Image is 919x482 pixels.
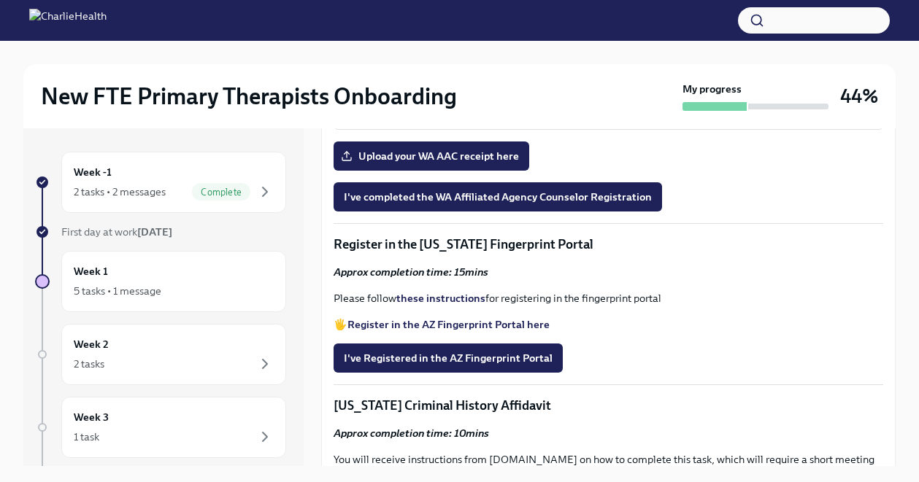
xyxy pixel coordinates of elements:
[35,251,286,312] a: Week 15 tasks • 1 message
[74,336,109,352] h6: Week 2
[137,225,172,238] strong: [DATE]
[41,82,457,111] h2: New FTE Primary Therapists Onboarding
[74,184,166,199] div: 2 tasks • 2 messages
[74,263,108,279] h6: Week 1
[344,351,553,365] span: I've Registered in the AZ Fingerprint Portal
[61,225,172,238] span: First day at work
[334,291,883,306] p: Please follow for registering in the fingerprint portal
[74,409,109,425] h6: Week 3
[334,397,883,414] p: [US_STATE] Criminal History Affidavit
[29,9,107,32] img: CharlieHealth
[35,324,286,385] a: Week 22 tasks
[840,83,878,109] h3: 44%
[334,427,489,440] strong: Approx completion time: 10mins
[74,357,104,371] div: 2 tasks
[35,225,286,239] a: First day at work[DATE]
[344,149,519,163] span: Upload your WA AAC receipt here
[334,141,529,171] label: Upload your WA AAC receipt here
[334,265,488,279] strong: Approx completion time: 15mins
[192,187,250,198] span: Complete
[682,82,742,96] strong: My progress
[74,429,99,444] div: 1 task
[74,284,161,298] div: 5 tasks • 1 message
[74,164,112,180] h6: Week -1
[334,317,883,332] p: 🖐️
[334,182,662,211] button: I've completed the WA Affiliated Agency Counselor Registration
[396,292,485,305] a: these instructions
[334,343,563,373] button: I've Registered in the AZ Fingerprint Portal
[35,152,286,213] a: Week -12 tasks • 2 messagesComplete
[347,318,550,331] a: Register in the AZ Fingerprint Portal here
[344,190,652,204] span: I've completed the WA Affiliated Agency Counselor Registration
[334,236,883,253] p: Register in the [US_STATE] Fingerprint Portal
[35,397,286,458] a: Week 31 task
